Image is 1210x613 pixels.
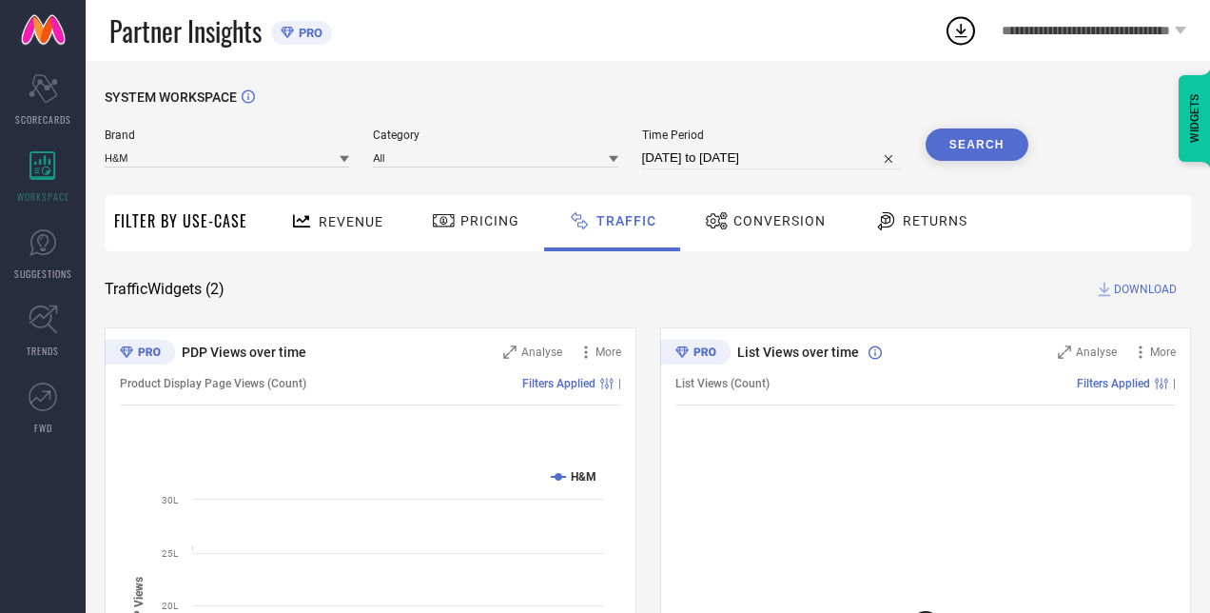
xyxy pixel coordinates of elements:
span: PDP Views over time [182,345,306,360]
span: Brand [105,129,349,142]
span: Analyse [1076,346,1117,359]
div: Premium [660,340,731,368]
span: Filters Applied [1077,377,1150,390]
span: Time Period [642,129,902,142]
span: | [618,377,621,390]
span: | [1173,377,1176,390]
span: Conversion [733,213,826,228]
text: 20L [162,601,179,611]
button: Search [926,129,1028,161]
span: SUGGESTIONS [14,267,72,281]
span: Partner Insights [109,11,262,50]
span: SCORECARDS [15,112,71,127]
span: More [595,346,621,359]
svg: Zoom [503,346,517,359]
text: 25L [162,548,179,559]
span: FWD [34,421,52,435]
text: 30L [162,495,179,505]
span: Filter By Use-Case [114,209,247,232]
svg: Zoom [1058,346,1071,359]
input: Select time period [642,147,902,169]
span: WORKSPACE [17,189,69,204]
span: List Views (Count) [675,377,770,390]
span: Category [373,129,617,142]
span: TRENDS [27,344,59,358]
span: DOWNLOAD [1114,280,1177,299]
span: More [1150,346,1176,359]
span: Pricing [460,213,519,228]
span: Revenue [319,214,383,229]
span: Filters Applied [522,377,595,390]
span: Product Display Page Views (Count) [120,377,306,390]
span: PRO [294,26,322,40]
span: Analyse [521,346,562,359]
span: List Views over time [737,345,859,360]
div: Premium [105,340,175,368]
span: Returns [903,213,967,228]
text: H&M [571,470,596,484]
span: Traffic Widgets ( 2 ) [105,280,224,299]
span: SYSTEM WORKSPACE [105,89,237,105]
span: Traffic [596,213,656,228]
div: Open download list [944,13,978,48]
